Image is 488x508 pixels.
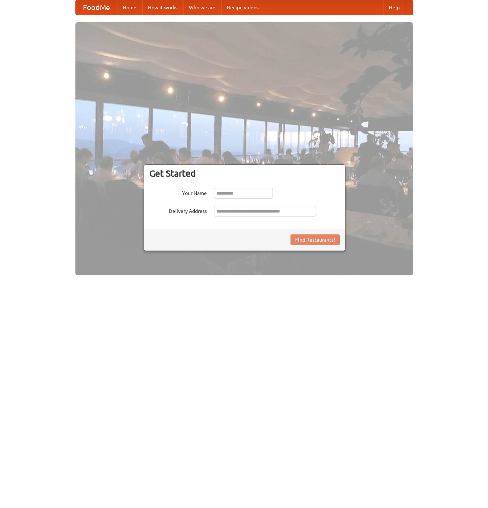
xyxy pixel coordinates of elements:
[383,0,405,15] a: Help
[291,234,340,245] button: Find Restaurants!
[149,206,207,215] label: Delivery Address
[221,0,264,15] a: Recipe videos
[142,0,183,15] a: How it works
[117,0,142,15] a: Home
[149,188,207,197] label: Your Name
[149,168,340,179] h3: Get Started
[183,0,221,15] a: Who we are
[76,0,117,15] a: FoodMe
